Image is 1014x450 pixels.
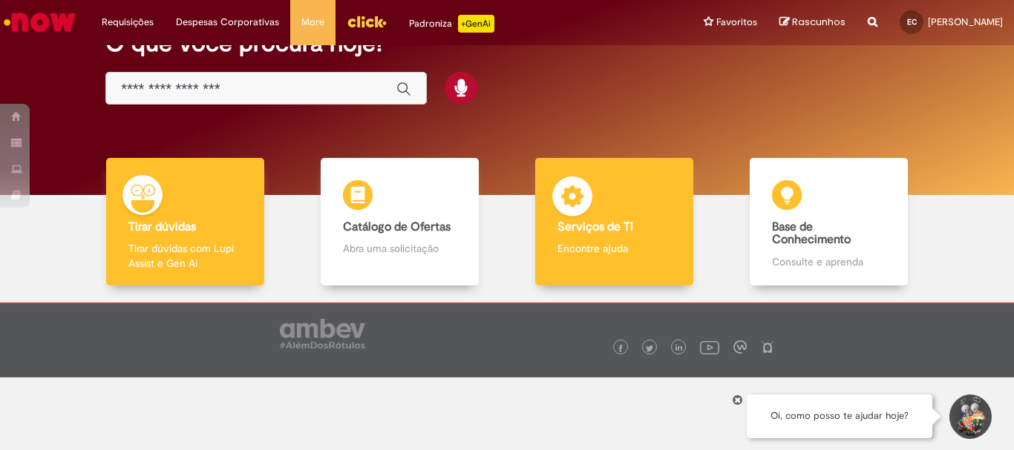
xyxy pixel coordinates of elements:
a: Catálogo de Ofertas Abra uma solicitação [292,158,507,286]
p: Tirar dúvidas com Lupi Assist e Gen Ai [128,241,241,271]
b: Serviços de TI [557,219,633,234]
img: logo_footer_linkedin.png [676,344,683,353]
b: Base de Conhecimento [772,219,851,248]
img: ServiceNow [1,7,78,37]
img: logo_footer_workplace.png [733,340,747,354]
p: Consulte e aprenda [772,254,885,269]
a: Serviços de TI Encontre ajuda [507,158,722,286]
p: +GenAi [458,15,494,33]
span: Rascunhos [792,15,845,29]
div: Oi, como posso te ajudar hoje? [747,394,932,438]
div: Padroniza [409,15,494,33]
img: logo_footer_youtube.png [700,337,719,357]
a: Base de Conhecimento Consulte e aprenda [722,158,936,286]
b: Tirar dúvidas [128,219,196,234]
span: Requisições [102,15,154,30]
span: Despesas Corporativas [176,15,279,30]
span: EC [907,17,917,27]
img: logo_footer_ambev_rotulo_gray.png [280,319,365,348]
span: [PERSON_NAME] [928,16,1003,28]
img: logo_footer_twitter.png [646,345,653,352]
p: Encontre ajuda [557,241,670,256]
span: More [301,15,324,30]
span: Favoritos [716,15,757,30]
b: Catálogo de Ofertas [343,219,451,234]
img: logo_footer_naosei.png [761,340,774,354]
p: Abra uma solicitação [343,241,456,256]
img: logo_footer_facebook.png [617,345,624,352]
h2: O que você procura hoje? [105,30,909,56]
button: Iniciar Conversa de Suporte [947,394,992,439]
a: Rascunhos [779,16,845,30]
img: click_logo_yellow_360x200.png [347,10,387,33]
a: Tirar dúvidas Tirar dúvidas com Lupi Assist e Gen Ai [78,158,292,286]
